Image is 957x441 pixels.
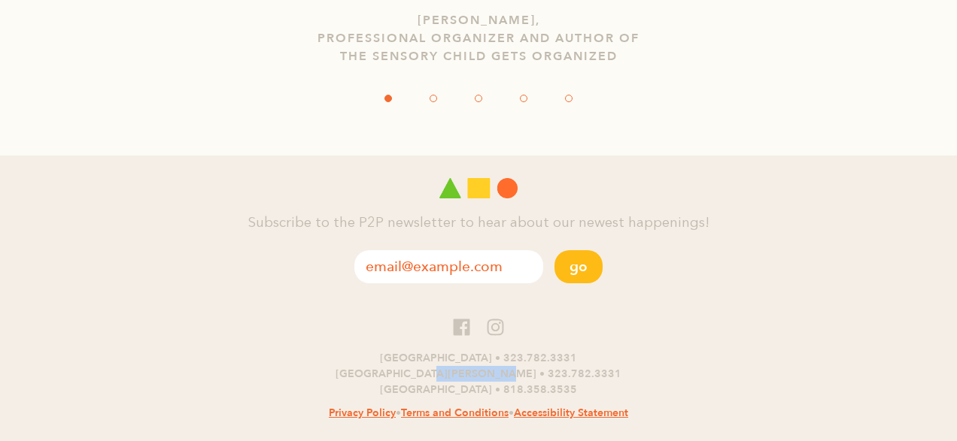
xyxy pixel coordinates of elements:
[38,11,919,29] p: [PERSON_NAME],
[35,213,922,235] h4: Subscribe to the P2P newsletter to hear about our newest happenings!
[439,178,518,198] img: Play 2 Progress logo
[38,29,919,47] p: professional organizer and author of
[329,406,396,420] a: Privacy Policy
[38,47,919,65] p: The Sensory Child Gets Organized
[554,250,603,283] button: Go
[354,250,543,283] input: email@example.com
[401,406,509,420] a: Terms and Conditions
[514,406,628,420] a: Accessibility Statement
